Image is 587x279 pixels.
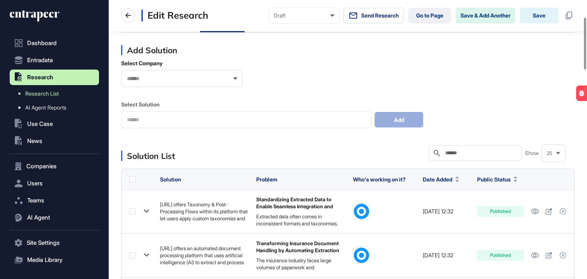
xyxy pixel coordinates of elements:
div: Published [477,250,524,261]
span: Companies [26,163,57,169]
button: Use Case [10,116,99,132]
a: image [353,247,370,264]
button: Send Research [344,8,404,23]
span: Teams [27,197,44,204]
div: Draft [274,12,334,19]
button: Research [10,70,99,85]
span: Problem [256,176,277,183]
button: Users [10,176,99,191]
a: Dashboard [10,35,99,51]
a: Go to Page [408,8,451,23]
span: Site Settings [27,240,60,246]
button: Save [520,8,559,23]
button: Public Status [477,175,518,183]
div: Transforming Insurance Document Handling by Automating Extraction to Achieve Faster, More Accurat... [256,240,345,254]
h3: Edit Research [141,10,208,21]
button: AI Agent [10,210,99,225]
span: Dashboard [27,40,57,46]
button: Teams [10,193,99,208]
span: 25 [547,150,552,156]
button: Companies [10,159,99,174]
div: Add Solution [121,45,575,55]
span: Public Status [477,175,511,183]
span: [DATE] 12:32 [423,252,453,258]
span: AI Agent [27,214,50,221]
span: Users [27,180,43,187]
span: News [27,138,42,144]
div: Solution List [121,151,175,161]
span: Entradata [27,57,53,63]
span: AI Agent Reports [25,105,66,111]
span: [DATE] 12:32 [423,208,453,214]
div: [URL] offers Taxonomy & Post-Processing Flows within its platform that let users apply custom tax... [160,201,248,222]
div: Extracted data often comes in inconsistent formats and taxonomies, which impedes its use in downs... [256,213,345,234]
span: Date Added [423,175,452,183]
button: Media Library [10,252,99,268]
label: Select Company [121,60,163,66]
img: image [353,247,370,263]
div: [URL] offers an automated document processing platform that uses artificial intelligence (AI) to ... [160,245,248,266]
span: Who's working on it? [353,176,406,183]
span: Use Case [27,121,53,127]
div: The insurance industry faces large volumes of paperwork and heterogeneous document types (for exa... [256,257,345,278]
span: Research [27,74,53,80]
button: Save & Add Another [456,8,515,23]
button: News [10,133,99,149]
img: image [353,203,370,220]
span: Send Research [361,12,399,19]
a: AI Agent Reports [14,101,99,115]
div: Standardizing Extracted Data to Enable Seamless Integration and Automation Across Systems [256,196,345,210]
span: Research List [25,91,59,97]
a: Research List [14,87,99,101]
span: Media Library [27,257,63,263]
button: Entradata [10,52,99,68]
button: Site Settings [10,235,99,251]
div: Published [477,206,524,217]
span: Solution [160,176,181,183]
button: Date Added [423,175,459,183]
a: image [353,203,370,220]
span: Show [525,150,539,156]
